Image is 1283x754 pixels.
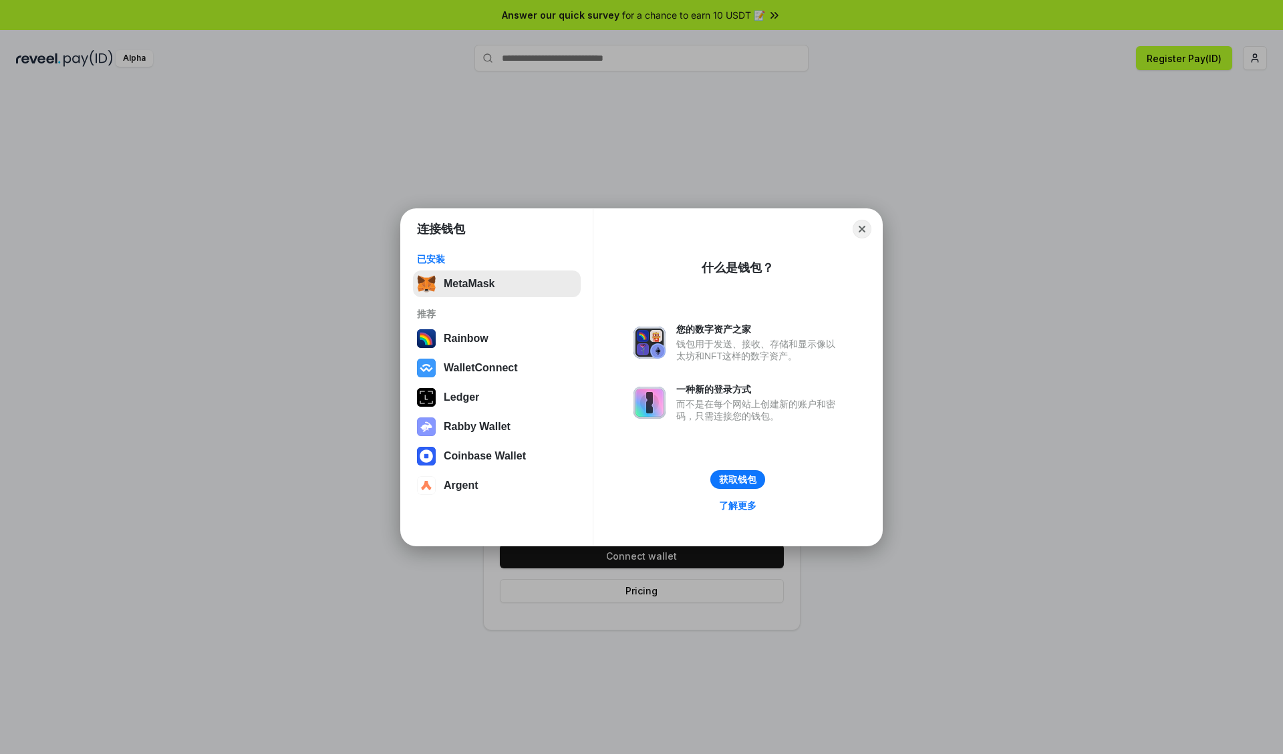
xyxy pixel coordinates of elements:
[417,308,577,320] div: 推荐
[444,362,518,374] div: WalletConnect
[719,474,756,486] div: 获取钱包
[676,398,842,422] div: 而不是在每个网站上创建新的账户和密码，只需连接您的钱包。
[413,472,581,499] button: Argent
[417,221,465,237] h1: 连接钱包
[444,421,511,433] div: Rabby Wallet
[633,387,666,419] img: svg+xml,%3Csvg%20xmlns%3D%22http%3A%2F%2Fwww.w3.org%2F2000%2Fsvg%22%20fill%3D%22none%22%20viewBox...
[710,470,765,489] button: 获取钱包
[444,278,494,290] div: MetaMask
[444,333,488,345] div: Rainbow
[676,323,842,335] div: 您的数字资产之家
[676,338,842,362] div: 钱包用于发送、接收、存储和显示像以太坊和NFT这样的数字资产。
[853,220,871,238] button: Close
[702,260,774,276] div: 什么是钱包？
[417,447,436,465] img: svg+xml,%3Csvg%20width%3D%2228%22%20height%3D%2228%22%20viewBox%3D%220%200%2028%2028%22%20fill%3D...
[711,497,764,514] a: 了解更多
[633,327,666,359] img: svg+xml,%3Csvg%20xmlns%3D%22http%3A%2F%2Fwww.w3.org%2F2000%2Fsvg%22%20fill%3D%22none%22%20viewBox...
[444,391,479,403] div: Ledger
[417,388,436,407] img: svg+xml,%3Csvg%20xmlns%3D%22http%3A%2F%2Fwww.w3.org%2F2000%2Fsvg%22%20width%3D%2228%22%20height%3...
[417,253,577,265] div: 已安装
[413,355,581,381] button: WalletConnect
[417,417,436,436] img: svg+xml,%3Csvg%20xmlns%3D%22http%3A%2F%2Fwww.w3.org%2F2000%2Fsvg%22%20fill%3D%22none%22%20viewBox...
[676,383,842,395] div: 一种新的登录方式
[417,359,436,377] img: svg+xml,%3Csvg%20width%3D%2228%22%20height%3D%2228%22%20viewBox%3D%220%200%2028%2028%22%20fill%3D...
[413,325,581,352] button: Rainbow
[413,443,581,469] button: Coinbase Wallet
[417,476,436,495] img: svg+xml,%3Csvg%20width%3D%2228%22%20height%3D%2228%22%20viewBox%3D%220%200%2028%2028%22%20fill%3D...
[417,274,436,293] img: svg+xml,%3Csvg%20fill%3D%22none%22%20height%3D%2233%22%20viewBox%3D%220%200%2035%2033%22%20width%...
[413,384,581,411] button: Ledger
[413,270,581,297] button: MetaMask
[417,329,436,348] img: svg+xml,%3Csvg%20width%3D%22120%22%20height%3D%22120%22%20viewBox%3D%220%200%20120%20120%22%20fil...
[444,450,526,462] div: Coinbase Wallet
[444,480,478,492] div: Argent
[719,500,756,512] div: 了解更多
[413,413,581,440] button: Rabby Wallet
